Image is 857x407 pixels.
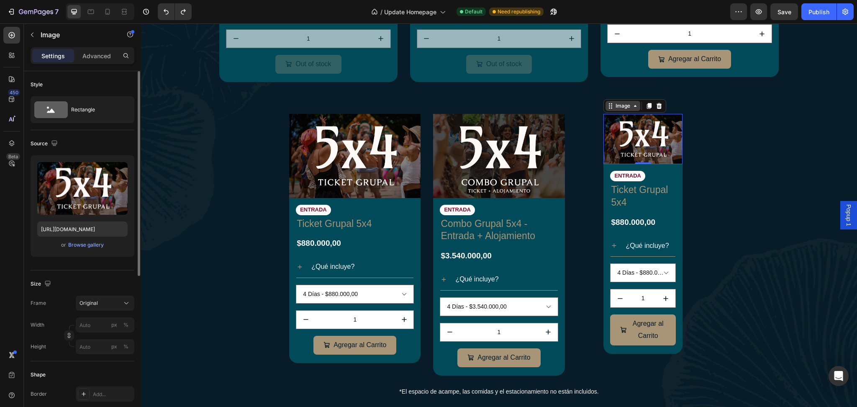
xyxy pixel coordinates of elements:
label: Frame [31,299,46,307]
p: 7 [55,7,59,17]
button: Save [770,3,798,20]
div: Agregar al Carrito [192,316,245,328]
img: gempages_530364418496660512-f01489fd-6c11-4487-a84a-f3bfa59d143a.png [148,90,280,175]
div: $880.000,00 [155,214,273,226]
div: Agregar al Carrito [336,328,389,340]
input: quantity [295,6,421,24]
input: quantity [488,266,516,284]
input: quantity [318,300,398,318]
button: Agregar al Carrito [316,325,399,344]
div: Shape [31,371,46,379]
div: 450 [8,89,20,96]
input: px% [76,339,134,354]
span: ¿Qué incluye? [170,240,213,247]
p: *El espacio de acampe, las comidas y el estacionamiento no están incluidos. [9,363,707,374]
p: Settings [41,52,65,60]
button: Publish [801,3,836,20]
label: Height [31,343,46,350]
h1: Ticket Grupal 5x4 [469,160,535,186]
p: Advanced [82,52,111,60]
h1: Ticket Grupal 5x4 [155,193,273,208]
p: ENTRADA [159,183,186,190]
button: Agregar al Carrito [507,26,590,45]
button: % [109,342,119,352]
p: Image [41,30,112,40]
div: $3.540.000,00 [299,227,417,239]
button: decrement [85,6,104,24]
input: quantity [485,1,612,19]
button: Agregar al Carrito [469,291,535,322]
span: Save [777,8,791,15]
div: px [111,343,117,350]
button: increment [231,6,249,24]
div: Image [473,79,491,86]
img: preview-image [37,162,128,215]
button: Out of stock [134,31,200,50]
div: Border [31,390,47,398]
div: % [123,321,128,329]
button: Original [76,296,134,311]
input: https://example.com/image.jpg [37,222,128,237]
button: increment [516,266,534,284]
button: increment [421,6,440,24]
img: gempages_530364418496660512-51f59130-42f2-454f-a998-96ceca1f14b1.png [292,90,423,175]
div: % [123,343,128,350]
p: ENTRADA [303,183,330,190]
h1: Combo Grupal 5x4 - Entrada + Alojamiento [299,193,417,220]
button: decrement [276,6,295,24]
span: Original [80,299,98,307]
button: px [121,342,131,352]
span: / [380,8,382,16]
div: Undo/Redo [158,3,192,20]
div: Out of stock [345,35,381,47]
button: decrement [155,287,174,305]
button: Out of stock [325,31,391,50]
button: px [121,320,131,330]
button: Agregar al Carrito [172,312,255,331]
div: Add... [93,391,132,398]
div: Out of stock [154,35,190,47]
div: $880.000,00 [469,193,535,205]
span: Default [465,8,482,15]
button: decrement [467,1,485,19]
p: ENTRADA [473,149,500,156]
span: or [61,240,66,250]
button: Browse gallery [68,241,104,249]
span: Need republishing [498,8,540,15]
button: increment [612,1,631,19]
button: decrement [470,266,488,284]
button: increment [398,300,417,318]
div: Open Intercom Messenger [829,366,849,386]
button: % [109,320,119,330]
span: ¿Qué incluye? [314,252,357,259]
button: decrement [299,300,318,318]
input: quantity [104,6,231,24]
span: Popup 1 [703,181,712,203]
label: Width [31,321,44,329]
div: Source [31,138,59,149]
img: gempages_530364418496660512-f01489fd-6c11-4487-a84a-f3bfa59d143a.png [462,90,541,141]
iframe: To enrich screen reader interactions, please activate Accessibility in Grammarly extension settings [141,23,857,407]
div: Style [31,81,43,88]
input: px% [76,317,134,332]
button: 7 [3,3,62,20]
div: Beta [6,153,20,160]
span: Update Homepage [384,8,436,16]
span: ¿Qué incluye? [485,219,528,226]
div: px [111,321,117,329]
div: Agregar al Carrito [489,294,525,319]
input: quantity [174,287,254,305]
div: Agregar al Carrito [527,30,580,42]
button: increment [254,287,272,305]
div: Rectangle [71,100,122,119]
div: Size [31,278,53,290]
div: Publish [808,8,829,16]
